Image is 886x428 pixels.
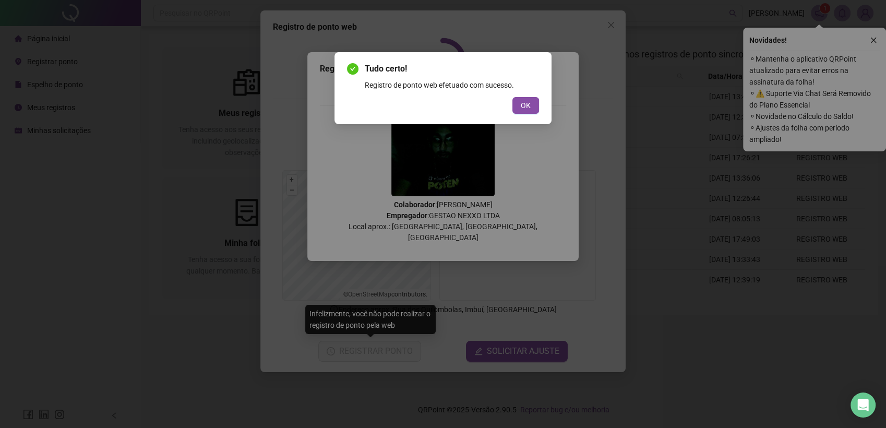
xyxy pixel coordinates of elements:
[347,63,358,75] span: check-circle
[521,100,531,111] span: OK
[365,63,539,75] span: Tudo certo!
[851,393,876,418] div: Open Intercom Messenger
[365,79,539,91] div: Registro de ponto web efetuado com sucesso.
[512,97,539,114] button: OK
